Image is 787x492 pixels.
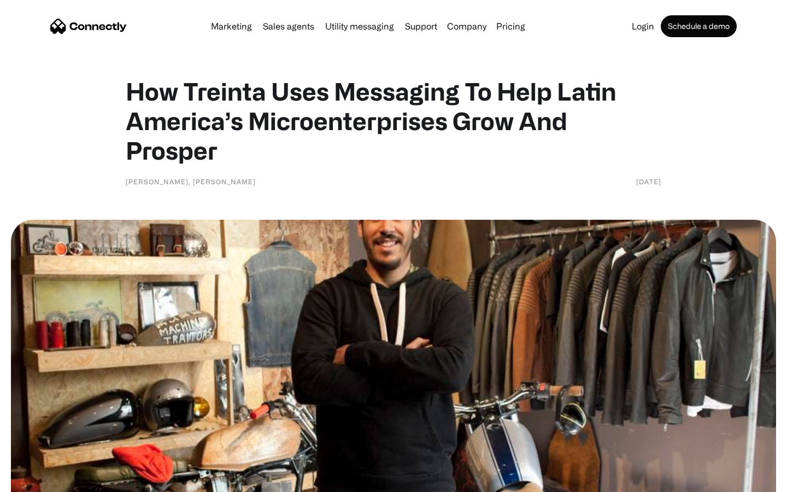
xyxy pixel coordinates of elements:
a: Pricing [492,22,530,31]
div: Company [447,19,486,34]
a: Schedule a demo [661,15,737,37]
a: Support [401,22,442,31]
aside: Language selected: English [11,473,66,488]
div: [PERSON_NAME], [PERSON_NAME] [126,176,256,187]
div: [DATE] [636,176,661,187]
a: Utility messaging [321,22,398,31]
a: Marketing [207,22,256,31]
a: Sales agents [259,22,319,31]
h1: How Treinta Uses Messaging To Help Latin America’s Microenterprises Grow And Prosper [126,77,661,165]
ul: Language list [22,473,66,488]
a: Login [627,22,659,31]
